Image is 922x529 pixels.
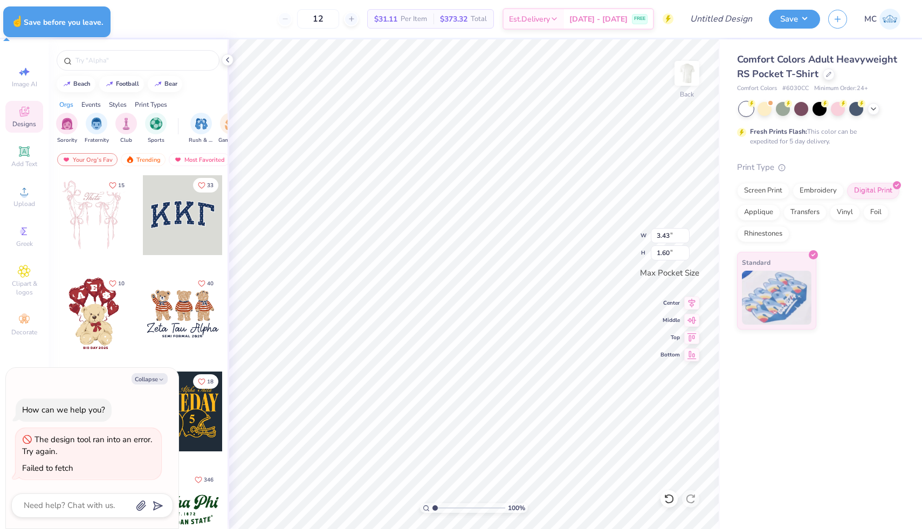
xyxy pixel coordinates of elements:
[189,113,214,145] button: filter button
[5,279,43,297] span: Clipart & logos
[660,299,680,307] span: Center
[863,204,889,221] div: Foil
[116,81,139,87] div: football
[783,204,827,221] div: Transfers
[374,13,397,25] span: $31.11
[737,84,777,93] span: Comfort Colors
[189,113,214,145] div: filter for Rush & Bid
[150,118,162,130] img: Sports Image
[22,463,73,473] div: Failed to fetch
[91,118,102,130] img: Fraternity Image
[148,136,164,145] span: Sports
[164,81,177,87] div: bear
[864,13,877,25] span: MC
[508,503,525,513] span: 100 %
[11,160,37,168] span: Add Text
[193,374,218,389] button: Like
[85,113,109,145] div: filter for Fraternity
[218,113,243,145] button: filter button
[676,63,698,84] img: Back
[471,13,487,25] span: Total
[569,13,628,25] span: [DATE] - [DATE]
[297,9,339,29] input: – –
[22,404,105,415] div: How can we help you?
[742,257,770,268] span: Standard
[207,281,214,286] span: 40
[218,136,243,145] span: Game Day
[218,113,243,145] div: filter for Game Day
[793,183,844,199] div: Embroidery
[105,81,114,87] img: trend_line.gif
[193,178,218,193] button: Like
[737,204,780,221] div: Applique
[11,328,37,336] span: Decorate
[830,204,860,221] div: Vinyl
[634,15,645,23] span: FREE
[742,271,811,325] img: Standard
[737,53,897,80] span: Comfort Colors Adult Heavyweight RS Pocket T-Shirt
[782,84,809,93] span: # 6030CC
[660,317,680,324] span: Middle
[682,8,761,30] input: Untitled Design
[120,136,132,145] span: Club
[769,10,820,29] button: Save
[13,200,35,208] span: Upload
[189,136,214,145] span: Rush & Bid
[154,81,162,87] img: trend_line.gif
[126,156,134,163] img: trending.gif
[104,178,129,193] button: Like
[22,13,62,25] div: Crop Image
[81,100,101,109] div: Events
[135,100,167,109] div: Print Types
[118,281,125,286] span: 10
[104,276,129,291] button: Like
[204,477,214,483] span: 346
[737,161,900,174] div: Print Type
[879,9,900,30] img: Mia Craig
[56,113,78,145] button: filter button
[195,118,208,130] img: Rush & Bid Image
[118,183,125,188] span: 15
[57,136,77,145] span: Sorority
[109,100,127,109] div: Styles
[225,118,237,130] img: Game Day Image
[61,118,73,130] img: Sorority Image
[22,434,152,457] div: The design tool ran into an error. Try again.
[57,153,118,166] div: Your Org's Fav
[145,113,167,145] div: filter for Sports
[56,113,78,145] div: filter for Sorority
[85,113,109,145] button: filter button
[74,55,212,66] input: Try "Alpha"
[174,156,182,163] img: most_fav.gif
[145,113,167,145] button: filter button
[750,127,883,146] div: This color can be expedited for 5 day delivery.
[737,183,789,199] div: Screen Print
[814,84,868,93] span: Minimum Order: 24 +
[193,276,218,291] button: Like
[680,90,694,99] div: Back
[115,113,137,145] button: filter button
[660,351,680,359] span: Bottom
[207,183,214,188] span: 33
[63,81,71,87] img: trend_line.gif
[120,118,132,130] img: Club Image
[864,9,900,30] a: MC
[99,76,144,92] button: football
[85,136,109,145] span: Fraternity
[660,334,680,341] span: Top
[847,183,899,199] div: Digital Print
[737,226,789,242] div: Rhinestones
[62,156,71,163] img: most_fav.gif
[148,76,182,92] button: bear
[207,379,214,384] span: 18
[132,373,168,384] button: Collapse
[440,13,467,25] span: $373.32
[401,13,427,25] span: Per Item
[12,120,36,128] span: Designs
[121,153,166,166] div: Trending
[509,13,550,25] span: Est. Delivery
[57,76,95,92] button: beach
[169,153,230,166] div: Most Favorited
[190,472,218,487] button: Like
[73,81,91,87] div: beach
